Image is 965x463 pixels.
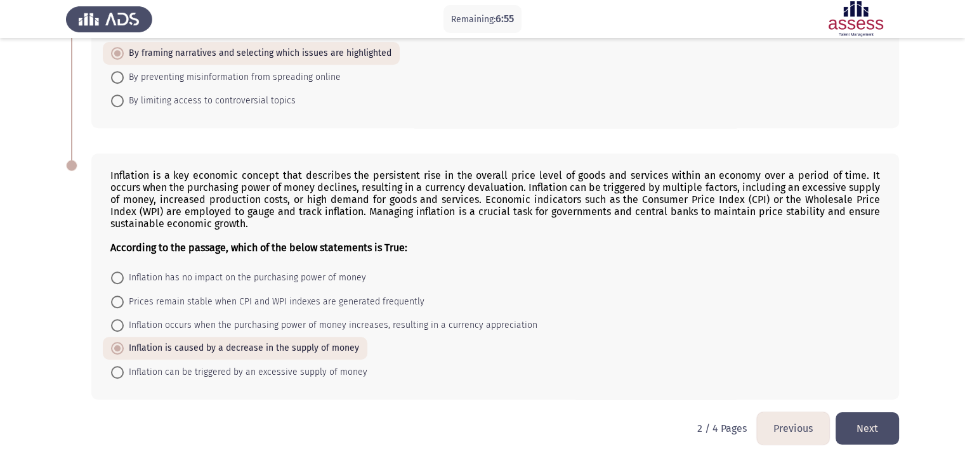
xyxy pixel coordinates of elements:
p: Remaining: [451,11,514,27]
button: load next page [836,412,899,445]
span: Prices remain stable when CPI and WPI indexes are generated frequently [124,294,424,310]
img: Assess Talent Management logo [66,1,152,37]
span: 6:55 [496,13,514,25]
div: Inflation is a key economic concept that describes the persistent rise in the overall price level... [110,169,880,254]
span: Inflation occurs when the purchasing power of money increases, resulting in a currency appreciation [124,318,537,333]
span: By framing narratives and selecting which issues are highlighted [124,46,391,61]
img: Assessment logo of ASSESS English Language Assessment (3 Module) (Ad - IB) [813,1,899,37]
span: By limiting access to controversial topics [124,93,296,108]
span: Inflation has no impact on the purchasing power of money [124,270,366,285]
span: Inflation can be triggered by an excessive supply of money [124,365,367,380]
p: 2 / 4 Pages [697,422,747,434]
span: By preventing misinformation from spreading online [124,70,341,85]
b: According to the passage, which of the below statements is True: [110,242,407,254]
button: load previous page [757,412,829,445]
span: Inflation is caused by a decrease in the supply of money [124,341,359,356]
